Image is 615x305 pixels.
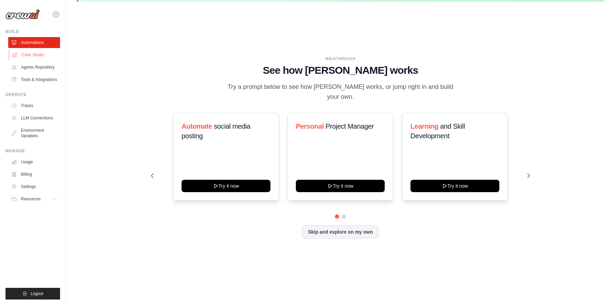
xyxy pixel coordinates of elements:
button: Try it now [182,180,270,192]
a: Crew Studio [9,49,61,60]
button: Resources [8,193,60,204]
span: Automate [182,122,212,130]
button: Skip and explore on my own [302,225,379,238]
img: Logo [5,9,40,20]
span: Resources [21,196,40,202]
div: Manage [5,148,60,154]
a: Traces [8,100,60,111]
h1: See how [PERSON_NAME] works [151,64,530,77]
span: Logout [31,291,43,296]
span: Learning [410,122,438,130]
button: Logout [5,288,60,300]
div: Build [5,29,60,34]
span: Project Manager [326,122,374,130]
span: Personal [296,122,324,130]
button: Try it now [410,180,499,192]
iframe: Chat Widget [581,272,615,305]
a: Billing [8,169,60,180]
a: Automations [8,37,60,48]
a: Settings [8,181,60,192]
span: and Skill Development [410,122,465,140]
a: Tools & Integrations [8,74,60,85]
a: Environment Variables [8,125,60,141]
span: social media posting [182,122,251,140]
div: WALKTHROUGH [151,56,530,61]
a: Usage [8,156,60,167]
p: Try a prompt below to see how [PERSON_NAME] works, or jump right in and build your own. [225,82,456,102]
div: Operate [5,92,60,97]
a: Agents Repository [8,62,60,73]
button: Try it now [296,180,385,192]
a: LLM Connections [8,113,60,124]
